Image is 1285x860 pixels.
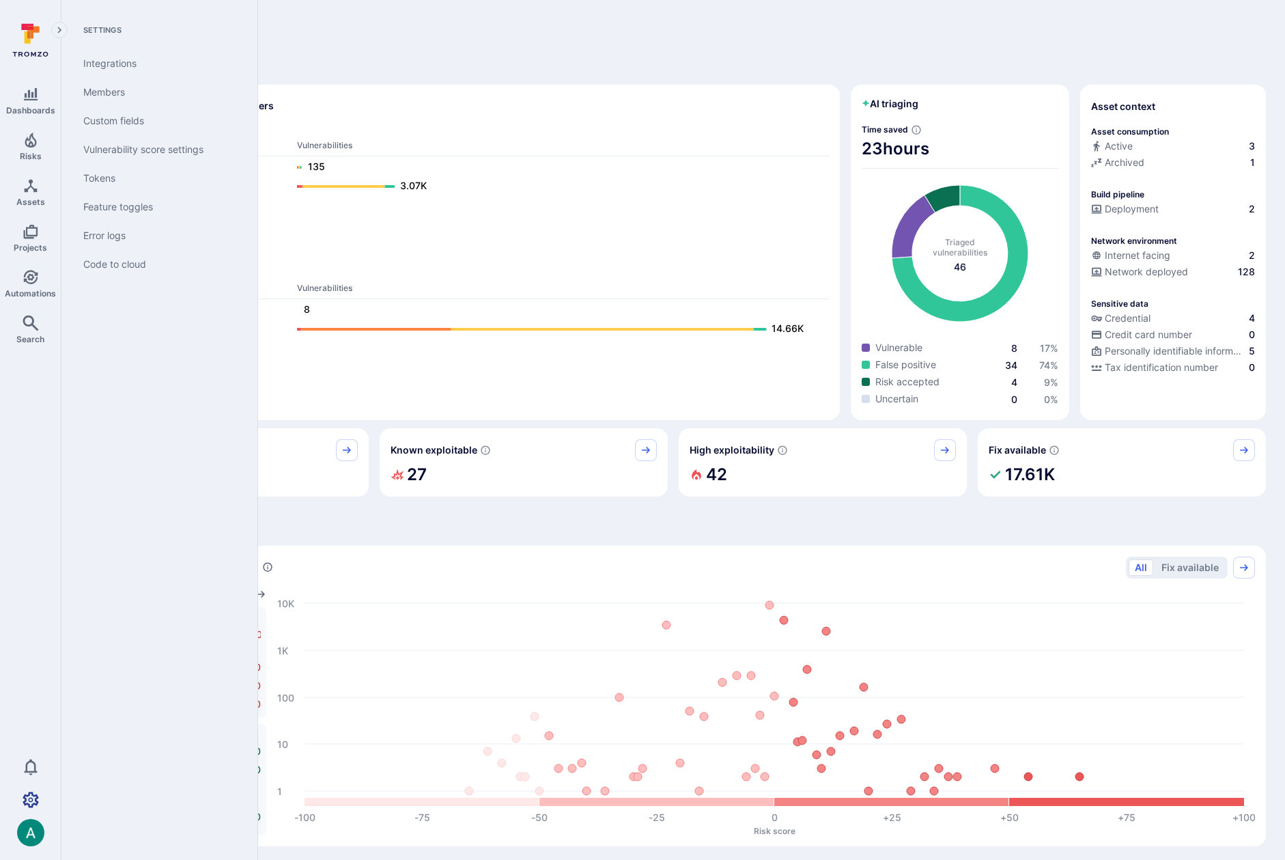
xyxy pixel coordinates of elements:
text: +50 [1000,812,1019,823]
div: Arjan Dehar [17,819,44,846]
a: Credential4 [1091,311,1255,325]
a: 8 [297,302,815,318]
text: -100 [294,812,315,823]
span: Prioritize [81,518,1266,538]
th: Vulnerabilities [296,282,829,299]
div: Evidence indicative of processing credit card numbers [1091,328,1255,344]
p: Network environment [1091,236,1177,246]
span: Internet facing [1105,249,1170,262]
text: 3.07K [400,180,427,191]
a: Active3 [1091,139,1255,153]
div: Evidence indicative of processing personally identifiable information [1091,344,1255,361]
text: +100 [1232,812,1256,823]
svg: Estimated based on an average time of 30 mins needed to triage each vulnerability [911,124,922,135]
span: Tax identification number [1105,361,1218,374]
span: Risk accepted [875,375,940,389]
text: 1K [277,644,288,656]
span: Time saved [862,124,908,135]
text: 14.66K [772,322,804,334]
span: Projects [14,242,47,253]
div: Known exploitable [380,428,668,497]
span: 4 [1249,311,1255,325]
span: Active [1105,139,1133,153]
a: Network deployed128 [1091,265,1255,279]
img: ACg8ocLSa5mPYBaXNx3eFu_EmspyJX0laNWN7cXOFirfQ7srZveEpg=s96-c [17,819,44,846]
span: Search [16,334,44,344]
span: Settings [72,25,241,36]
div: Credit card number [1091,328,1192,342]
text: -50 [531,812,548,823]
i: Expand navigation menu [55,25,64,36]
span: Triaged vulnerabilities [933,237,987,258]
a: 34 [1005,359,1017,371]
h2: 27 [407,461,427,488]
a: 0% [1044,393,1058,405]
a: Tax identification number0 [1091,361,1255,374]
a: 9% [1044,376,1058,388]
span: 3 [1249,139,1255,153]
span: Asset context [1091,100,1155,113]
span: Personally identifiable information (PII) [1105,344,1246,358]
div: Evidence that an asset is internet facing [1091,249,1255,265]
h2: AI triaging [862,97,918,111]
span: Known exploitable [391,443,477,457]
div: Evidence indicative of handling user or service credentials [1091,311,1255,328]
span: Fix available [989,443,1046,457]
a: Members [72,78,241,107]
a: 3.07K [297,178,815,195]
text: 0 [772,812,778,823]
span: Assets [16,197,45,207]
p: Sensitive data [1091,299,1148,309]
div: Fix available [978,428,1266,497]
a: Credit card number0 [1091,328,1255,342]
div: Number of vulnerabilities in status 'Open' 'Triaged' and 'In process' grouped by score [262,560,273,574]
a: 8 [1011,342,1017,354]
button: Fix available [1155,559,1225,576]
div: High exploitability [679,428,967,497]
a: 17% [1040,342,1058,354]
text: 135 [308,161,325,172]
div: Network deployed [1091,265,1188,279]
div: Deployment [1091,202,1159,216]
span: 1 [1250,156,1255,169]
span: 4 [1011,376,1017,388]
p: Build pipeline [1091,189,1144,199]
span: 128 [1238,265,1255,279]
text: -25 [649,812,665,823]
span: 0 [1249,328,1255,342]
span: 2 [1249,249,1255,262]
text: 100 [277,691,294,703]
span: Uncertain [875,392,918,406]
a: Personally identifiable information (PII)5 [1091,344,1255,358]
text: -75 [414,812,430,823]
span: Credit card number [1105,328,1192,342]
span: 23 hours [862,138,1058,160]
div: Credential [1091,311,1150,325]
text: +75 [1118,812,1135,823]
div: Evidence that the asset is packaged and deployed somewhere [1091,265,1255,281]
a: Custom fields [72,107,241,135]
span: Discover [81,57,1266,77]
a: Feature toggles [72,193,241,221]
a: 0 [1011,393,1017,405]
div: Commits seen in the last 180 days [1091,139,1255,156]
a: Integrations [72,49,241,78]
span: Ops scanners [91,266,829,277]
a: 74% [1039,359,1058,371]
div: Archived [1091,156,1144,169]
div: Tax identification number [1091,361,1218,374]
h2: 42 [706,461,727,488]
span: 74 % [1039,359,1058,371]
span: 0 % [1044,393,1058,405]
div: Evidence indicative of processing tax identification numbers [1091,361,1255,377]
div: Internet facing [1091,249,1170,262]
div: Configured deployment pipeline [1091,202,1255,219]
a: Deployment2 [1091,202,1255,216]
button: Expand navigation menu [51,22,68,38]
a: Vulnerability score settings [72,135,241,164]
span: 0 [1249,361,1255,374]
a: 14.66K [297,321,815,337]
a: Error logs [72,221,241,250]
